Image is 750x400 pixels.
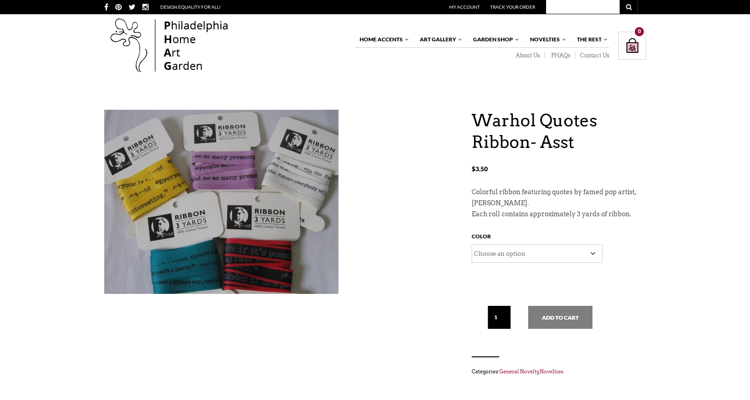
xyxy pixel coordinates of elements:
a: Contact Us [575,52,609,59]
span: $ [472,165,475,173]
bdi: 3.50 [472,165,488,173]
a: PHAQs [545,52,575,59]
a: My Account [449,4,480,10]
a: Home Accents [355,32,410,47]
label: Color [472,231,491,244]
a: Art Gallery [415,32,463,47]
a: Novelties [540,368,563,375]
a: About Us [510,52,545,59]
div: 0 [635,27,644,36]
a: Novelties [525,32,567,47]
a: The Rest [572,32,609,47]
a: Track Your Order [490,4,535,10]
h1: Warhol Quotes Ribbon- Asst [472,110,646,153]
button: Add to cart [528,306,592,329]
a: Garden Shop [468,32,520,47]
p: Each roll contains approximately 3 yards of ribbon. [472,209,646,220]
p: Colorful ribbon featuring quotes by famed pop artist, [PERSON_NAME]. [472,187,646,209]
a: General Novelty [499,368,539,375]
input: Qty [488,306,511,329]
span: Categories: , . [472,366,646,377]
